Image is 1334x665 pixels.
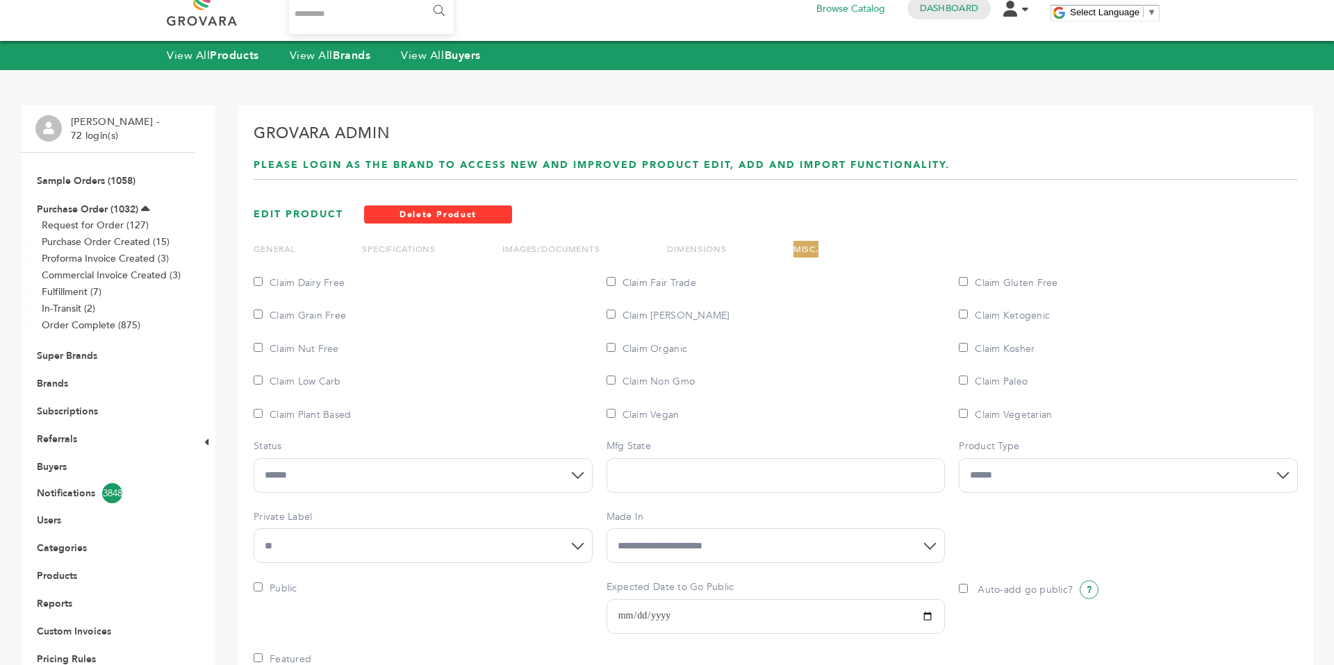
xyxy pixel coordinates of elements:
a: Brands [37,377,68,390]
input: Public [254,582,263,591]
a: Products [37,569,77,582]
input: Claim Low Carb [254,376,263,385]
input: Claim Ketogenic [959,310,968,319]
a: Super Brands [37,349,97,362]
label: Claim Vegan [607,408,680,421]
a: Users [37,514,61,527]
span: ▼ [1147,7,1156,17]
a: Request for Order (127) [42,219,149,232]
label: Claim Gluten Free [959,276,1057,289]
label: Claim Paleo [959,375,1028,388]
a: View AllProducts [167,48,259,63]
a: IMAGES/DOCUMENTS [502,244,600,255]
input: Claim Grain Free [254,310,263,319]
label: Product Type [959,439,1298,453]
a: DIMENSIONS [667,244,727,255]
a: Referrals [37,432,77,446]
li: [PERSON_NAME] - 72 login(s) [71,115,163,142]
label: Public [254,582,297,595]
h2: Grovara Admin [254,123,1298,151]
a: Reports [37,597,72,610]
a: Browse Catalog [816,1,885,17]
input: Claim Vegetarian [959,409,968,418]
a: In-Transit (2) [42,302,95,315]
a: Custom Invoices [37,625,111,638]
a: Proforma Invoice Created (3) [42,252,169,265]
input: Claim Paleo [959,376,968,385]
a: Purchase Order Created (15) [42,235,170,249]
input: Claim Gluten Free [959,277,968,286]
label: Claim Low Carb [254,375,341,388]
label: Claim Grain Free [254,309,346,322]
label: Status [254,439,593,453]
a: Categories [37,541,87,555]
label: Claim Kosher [959,342,1035,355]
a: Subscriptions [37,405,98,418]
label: Claim Dairy Free [254,276,345,289]
input: Featured [254,653,263,662]
label: Private Label [254,510,593,524]
input: Claim Fair Trade [607,277,616,286]
a: Select Language​ [1070,7,1156,17]
label: Auto-add go public? [978,583,1098,596]
strong: Buyers [445,48,481,63]
input: Claim Kosher [959,343,968,352]
span: Select Language [1070,7,1139,17]
label: Claim Organic [607,342,687,355]
a: Commercial Invoice Created (3) [42,269,181,282]
a: Fulfillment (7) [42,285,101,298]
label: Mfg State [607,439,946,453]
label: Claim Nut Free [254,342,339,355]
input: Claim Non Gmo [607,376,616,385]
a: SPECIFICATIONS [362,244,436,255]
strong: Brands [333,48,370,63]
input: Claim [PERSON_NAME] [607,310,616,319]
label: Claim Non Gmo [607,375,695,388]
label: Claim Fair Trade [607,276,696,289]
h1: Please login as the Brand to access new and improved Product Edit, Add and Import functionality. [254,158,1298,172]
strong: Products [210,48,258,63]
a: Sample Orders (1058) [37,174,135,187]
label: Claim Vegetarian [959,408,1052,421]
label: Claim [PERSON_NAME] [607,309,730,322]
span: ? [1080,580,1098,599]
img: profile.png [35,115,62,142]
label: Claim Ketogenic [959,309,1050,322]
input: Claim Nut Free [254,343,263,352]
input: Claim Dairy Free [254,277,263,286]
span: 3848 [102,483,122,503]
a: GENERAL [254,244,295,255]
a: MISC. [793,244,818,255]
a: Dashboard [920,2,978,15]
h1: EDIT PRODUCT [254,208,343,221]
input: Claim Plant Based [254,409,263,418]
a: Buyers [37,460,67,473]
a: Order Complete (875) [42,319,140,332]
a: View AllBrands [290,48,371,63]
a: Notifications3848 [37,483,179,503]
a: View AllBuyers [401,48,481,63]
input: Claim Organic [607,343,616,352]
label: Claim Plant Based [254,408,351,421]
input: Claim Vegan [607,409,616,418]
label: Expected Date to Go Public [607,580,946,594]
label: Made In [607,510,946,524]
a: Delete Product [364,205,512,224]
a: Purchase Order (1032) [37,203,138,216]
